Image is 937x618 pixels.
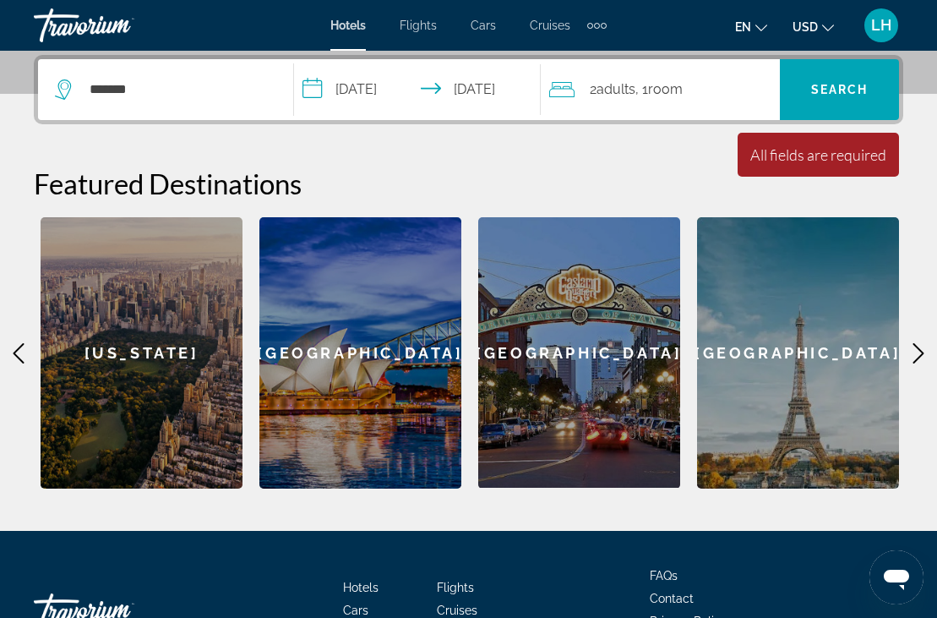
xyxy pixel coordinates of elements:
[697,217,899,489] a: Paris[GEOGRAPHIC_DATA]
[400,19,437,32] a: Flights
[793,20,818,34] span: USD
[635,78,683,101] span: , 1
[735,20,751,34] span: en
[590,78,635,101] span: 2
[343,604,368,617] a: Cars
[780,59,899,120] button: Search
[437,604,477,617] a: Cruises
[869,550,923,604] iframe: Button to launch messaging window
[650,592,694,605] a: Contact
[859,8,903,43] button: User Menu
[587,12,607,39] button: Extra navigation items
[343,581,379,594] a: Hotels
[259,217,461,489] a: Sydney[GEOGRAPHIC_DATA]
[41,217,242,489] a: New York[US_STATE]
[330,19,366,32] a: Hotels
[437,581,474,594] a: Flights
[750,145,886,164] div: All fields are required
[478,217,680,488] div: [GEOGRAPHIC_DATA]
[41,217,242,489] div: [US_STATE]
[811,83,869,96] span: Search
[294,59,542,120] button: Select check in and out date
[697,217,899,489] div: [GEOGRAPHIC_DATA]
[650,569,678,582] a: FAQs
[259,217,461,489] div: [GEOGRAPHIC_DATA]
[478,217,680,489] a: San Diego[GEOGRAPHIC_DATA]
[597,81,635,97] span: Adults
[735,14,767,39] button: Change language
[793,14,834,39] button: Change currency
[871,17,891,34] span: LH
[88,77,268,102] input: Search hotel destination
[541,59,780,120] button: Travelers: 2 adults, 0 children
[38,59,899,120] div: Search widget
[34,167,903,200] h2: Featured Destinations
[34,3,203,47] a: Travorium
[648,81,683,97] span: Room
[471,19,496,32] a: Cars
[530,19,570,32] a: Cruises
